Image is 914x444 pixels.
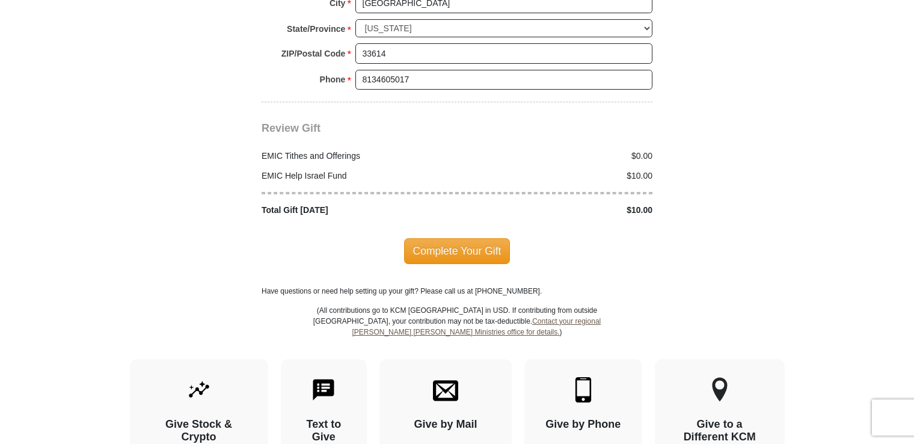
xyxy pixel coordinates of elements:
[313,305,601,359] p: (All contributions go to KCM [GEOGRAPHIC_DATA] in USD. If contributing from outside [GEOGRAPHIC_D...
[545,418,621,431] h4: Give by Phone
[457,170,659,182] div: $10.00
[571,377,596,402] img: mobile.svg
[281,45,346,62] strong: ZIP/Postal Code
[262,286,652,297] p: Have questions or need help setting up your gift? Please call us at [PHONE_NUMBER].
[457,204,659,217] div: $10.00
[457,150,659,162] div: $0.00
[262,122,321,134] span: Review Gift
[352,317,601,336] a: Contact your regional [PERSON_NAME] [PERSON_NAME] Ministries office for details.
[256,204,458,217] div: Total Gift [DATE]
[711,377,728,402] img: other-region
[287,20,345,37] strong: State/Province
[311,377,336,402] img: text-to-give.svg
[151,418,247,444] h4: Give Stock & Crypto
[302,418,346,444] h4: Text to Give
[433,377,458,402] img: envelope.svg
[320,71,346,88] strong: Phone
[256,170,458,182] div: EMIC Help Israel Fund
[400,418,491,431] h4: Give by Mail
[186,377,212,402] img: give-by-stock.svg
[256,150,458,162] div: EMIC Tithes and Offerings
[404,238,511,264] span: Complete Your Gift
